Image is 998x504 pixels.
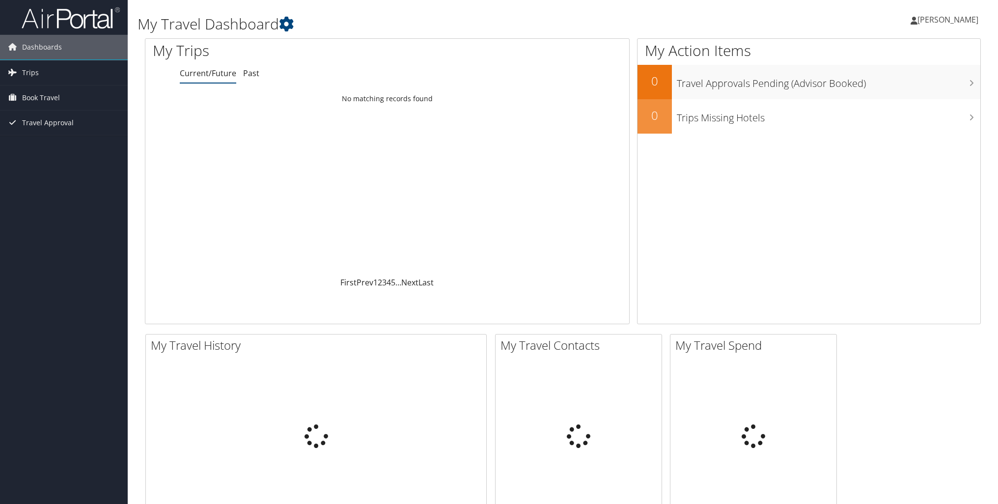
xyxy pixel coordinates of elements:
[638,107,672,124] h2: 0
[677,72,980,90] h3: Travel Approvals Pending (Advisor Booked)
[373,277,378,288] a: 1
[638,65,980,99] a: 0Travel Approvals Pending (Advisor Booked)
[357,277,373,288] a: Prev
[500,337,662,354] h2: My Travel Contacts
[911,5,988,34] a: [PERSON_NAME]
[22,111,74,135] span: Travel Approval
[418,277,434,288] a: Last
[340,277,357,288] a: First
[638,73,672,89] h2: 0
[243,68,259,79] a: Past
[677,106,980,125] h3: Trips Missing Hotels
[145,90,629,108] td: No matching records found
[22,60,39,85] span: Trips
[153,40,420,61] h1: My Trips
[22,6,120,29] img: airportal-logo.png
[22,85,60,110] span: Book Travel
[180,68,236,79] a: Current/Future
[638,40,980,61] h1: My Action Items
[378,277,382,288] a: 2
[387,277,391,288] a: 4
[22,35,62,59] span: Dashboards
[138,14,705,34] h1: My Travel Dashboard
[382,277,387,288] a: 3
[391,277,395,288] a: 5
[401,277,418,288] a: Next
[395,277,401,288] span: …
[151,337,486,354] h2: My Travel History
[638,99,980,134] a: 0Trips Missing Hotels
[917,14,978,25] span: [PERSON_NAME]
[675,337,836,354] h2: My Travel Spend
